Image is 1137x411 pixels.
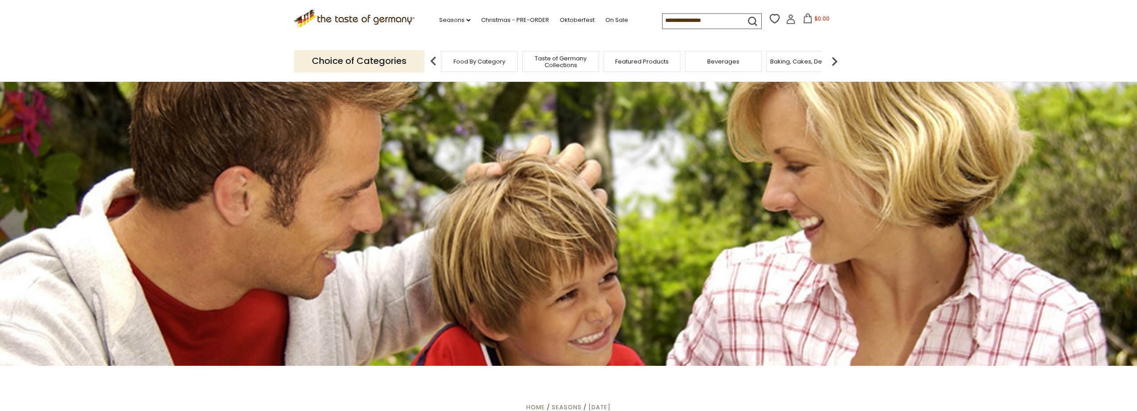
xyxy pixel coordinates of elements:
p: Choice of Categories [294,50,424,72]
a: Featured Products [615,58,669,65]
img: previous arrow [424,52,442,70]
a: Food By Category [453,58,505,65]
a: Oktoberfest [560,15,595,25]
a: Taste of Germany Collections [525,55,596,68]
a: Christmas - PRE-ORDER [481,15,549,25]
a: Baking, Cakes, Desserts [770,58,839,65]
span: $0.00 [814,15,830,22]
a: Beverages [707,58,739,65]
a: On Sale [605,15,628,25]
a: Seasons [439,15,470,25]
img: next arrow [826,52,843,70]
button: $0.00 [797,13,835,27]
